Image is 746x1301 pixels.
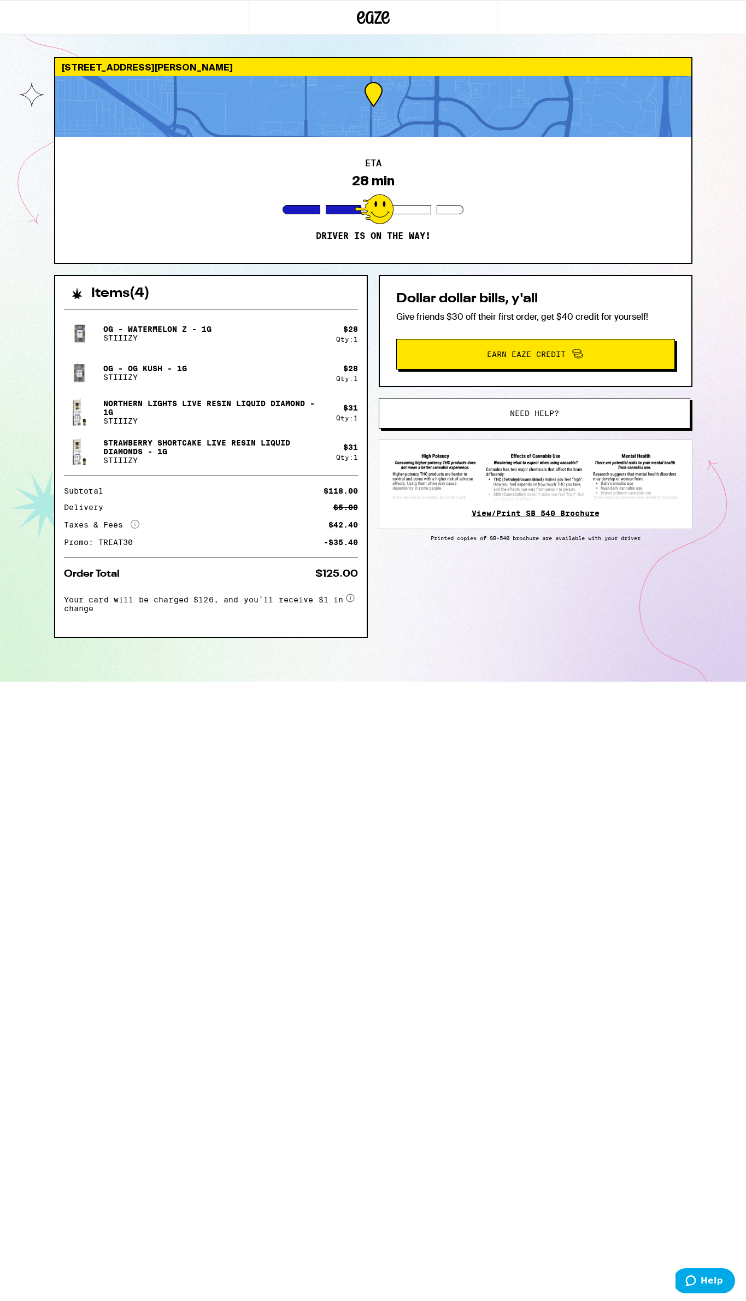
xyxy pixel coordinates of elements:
[64,520,139,530] div: Taxes & Fees
[336,336,358,343] div: Qty: 1
[336,454,358,461] div: Qty: 1
[103,333,212,342] p: STIIIZY
[324,487,358,495] div: $118.00
[103,325,212,333] p: OG - Watermelon Z - 1g
[343,325,358,333] div: $ 28
[91,287,150,300] h2: Items ( 4 )
[510,409,559,417] span: Need help?
[675,1268,735,1296] iframe: Opens a widget where you can find more information
[365,159,381,168] h2: ETA
[64,397,95,427] img: STIIIZY - Northern Lights Live Resin Liquid Diamond - 1g
[64,487,111,495] div: Subtotal
[64,503,111,511] div: Delivery
[343,403,358,412] div: $ 31
[324,538,358,546] div: -$35.40
[396,311,675,323] p: Give friends $30 off their first order, get $40 credit for yourself!
[396,339,675,370] button: Earn Eaze Credit
[103,438,327,456] p: Strawberry Shortcake Live Resin Liquid Diamonds - 1g
[55,58,691,76] div: [STREET_ADDRESS][PERSON_NAME]
[64,318,95,349] img: STIIIZY - OG - Watermelon Z - 1g
[316,231,431,242] p: Driver is on the way!
[103,456,327,465] p: STIIIZY
[315,569,358,579] div: $125.00
[64,538,140,546] div: Promo: TREAT30
[396,292,675,306] h2: Dollar dollar bills, y'all
[333,503,358,511] div: $5.00
[343,443,358,452] div: $ 31
[64,358,95,388] img: STIIIZY - OG - OG Kush - 1g
[379,535,692,541] p: Printed copies of SB-540 brochure are available with your driver
[352,173,395,189] div: 28 min
[343,364,358,373] div: $ 28
[103,364,187,373] p: OG - OG Kush - 1g
[64,569,127,579] div: Order Total
[379,398,690,429] button: Need help?
[64,436,95,467] img: STIIIZY - Strawberry Shortcake Live Resin Liquid Diamonds - 1g
[487,350,566,358] span: Earn Eaze Credit
[64,591,344,613] span: Your card will be charged $126, and you’ll receive $1 in change
[472,509,600,518] a: View/Print SB 540 Brochure
[103,417,327,425] p: STIIIZY
[390,451,681,502] img: SB 540 Brochure preview
[103,373,187,382] p: STIIIZY
[336,375,358,382] div: Qty: 1
[103,399,327,417] p: Northern Lights Live Resin Liquid Diamond - 1g
[328,521,358,529] div: $42.40
[336,414,358,421] div: Qty: 1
